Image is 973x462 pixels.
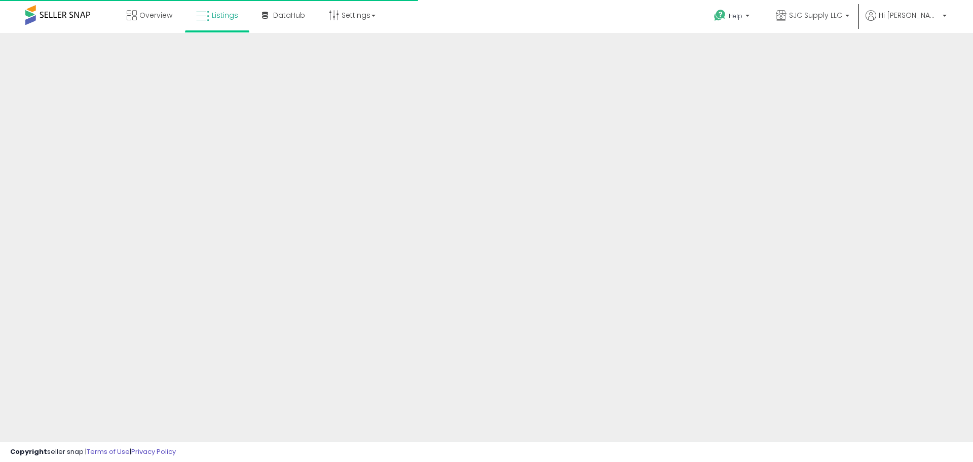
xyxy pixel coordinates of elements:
[139,10,172,20] span: Overview
[879,10,940,20] span: Hi [PERSON_NAME]
[866,10,947,33] a: Hi [PERSON_NAME]
[729,12,742,20] span: Help
[87,447,130,456] a: Terms of Use
[714,9,726,22] i: Get Help
[10,447,176,457] div: seller snap | |
[131,447,176,456] a: Privacy Policy
[10,447,47,456] strong: Copyright
[789,10,842,20] span: SJC Supply LLC
[706,2,760,33] a: Help
[273,10,305,20] span: DataHub
[212,10,238,20] span: Listings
